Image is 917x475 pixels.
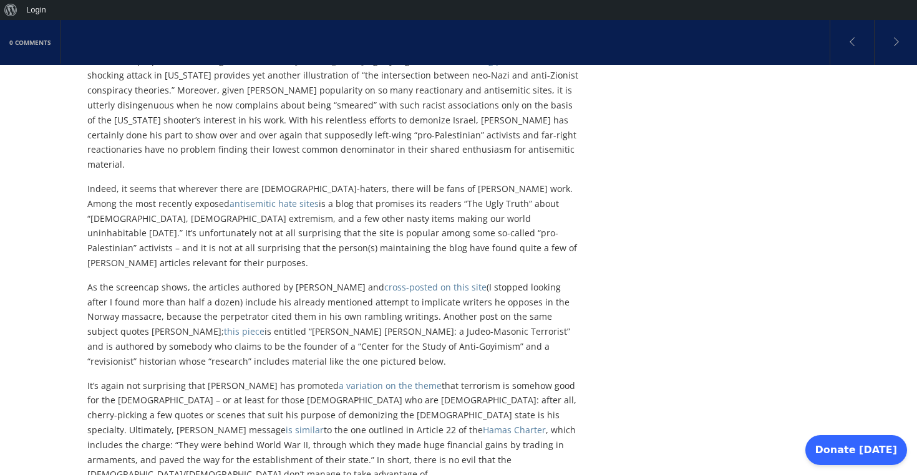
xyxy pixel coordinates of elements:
a: Hamas Charter [483,424,546,436]
p: While the suspect’s interest in one of [PERSON_NAME] articles certainly doesn’t justify sinking t... [87,24,582,172]
a: a variation on the theme [339,380,442,391]
p: Indeed, it seems that wherever there are [DEMOGRAPHIC_DATA]-haters, there will be fans of [PERSON... [87,181,582,271]
a: antisemitic hate sites [230,198,319,209]
a: cross-posted on this site [384,281,487,293]
p: As the screencap shows, the articles authored by [PERSON_NAME] and (I stopped looking after I fou... [87,280,582,369]
a: this piece [224,325,264,337]
a: a related blog post [435,55,514,67]
a: is similar [286,424,324,436]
